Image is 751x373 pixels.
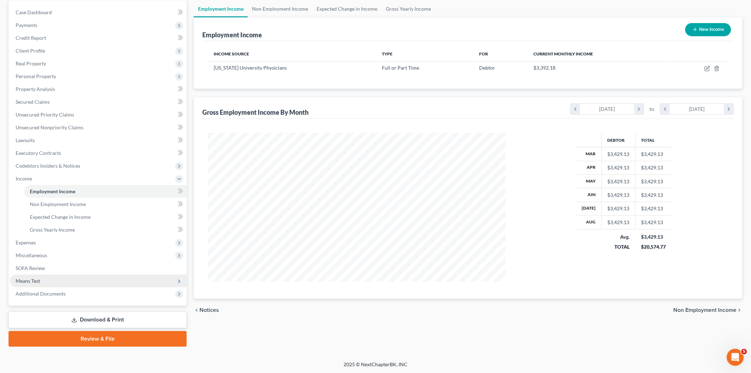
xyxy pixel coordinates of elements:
[24,185,187,198] a: Employment Income
[636,188,672,202] td: $3,429.13
[580,104,635,114] div: [DATE]
[10,32,187,44] a: Credit Report
[10,262,187,275] a: SOFA Review
[6,204,17,215] img: Profile image for Operator
[194,307,199,313] i: chevron_left
[608,243,630,250] div: TOTAL
[194,0,248,17] a: Employment Income
[20,4,32,15] img: Profile image for James
[636,202,672,215] td: $3,429.13
[685,23,731,36] button: New Income
[382,51,393,56] span: Type
[10,108,187,121] a: Unsecured Priority Claims
[636,147,672,161] td: $3,429.13
[641,233,666,240] div: $3,429.13
[45,233,51,238] button: Start recording
[34,9,49,16] p: Active
[6,106,116,128] div: In the meantime, these articles might help:
[22,201,136,218] a: More in the Help Center
[382,0,435,17] a: Gross Yearly Income
[10,83,187,96] a: Property Analysis
[534,51,593,56] span: Current Monthly Income
[194,307,219,313] button: chevron_left Notices
[22,129,136,156] div: NextChapter Payments - All Practice Areas
[16,137,35,143] span: Lawsuits
[16,252,47,258] span: Miscellaneous
[737,307,742,313] i: chevron_right
[670,104,724,114] div: [DATE]
[16,150,61,156] span: Executory Contracts
[16,291,66,297] span: Additional Documents
[10,134,187,147] a: Lawsuits
[602,133,636,147] th: Debtor
[727,349,744,366] iframe: Intercom live chat
[22,233,28,238] button: Gif picker
[741,349,747,355] span: 5
[6,129,136,224] div: Operator says…
[534,65,556,71] span: $3,392.18
[24,198,187,211] a: Non Employment Income
[608,205,630,212] div: $3,429.13
[34,4,81,9] h1: [PERSON_NAME]
[6,51,116,105] div: You’ll get replies here and in your email:✉️[PERSON_NAME][EMAIL_ADDRESS][DOMAIN_NAME]Our usual re...
[122,230,133,241] button: Send a message…
[10,96,187,108] a: Secured Claims
[11,110,111,124] div: In the meantime, these articles might help:
[16,22,37,28] span: Payments
[576,202,602,215] th: [DATE]
[11,87,111,101] div: Our usual reply time 🕒
[9,312,187,328] a: Download & Print
[674,307,742,313] button: Non Employment Income chevron_right
[16,73,56,79] span: Personal Property
[26,23,136,45] div: Also, any future plans to be able to integrate with active campaign?
[24,211,187,223] a: Expected Change in Income
[571,104,580,114] i: chevron_left
[16,112,74,118] span: Unsecured Priority Claims
[312,0,382,17] a: Expected Change in Income
[16,278,40,284] span: Means Test
[125,3,137,16] div: Close
[30,201,86,207] span: Non Employment Income
[608,233,630,240] div: Avg.
[11,55,111,83] div: You’ll get replies here and in your email: ✉️
[111,3,125,16] button: Home
[29,136,106,149] strong: NextChapter Payments - All Practice Areas
[636,133,672,147] th: Total
[634,104,644,114] i: chevron_right
[576,147,602,161] th: Mar
[16,124,83,130] span: Unsecured Nonpriority Claims
[202,31,262,39] div: Employment Income
[22,156,136,174] div: CARES Act Updates
[608,164,630,171] div: $3,429.13
[214,51,249,56] span: Income Source
[6,218,136,230] textarea: Message…
[31,27,131,41] div: Also, any future plans to be able to integrate with active campaign?
[382,65,420,71] span: Full or Part Time
[576,216,602,229] th: Aug
[16,163,80,169] span: Codebtors Insiders & Notices
[22,174,136,201] div: NextChapter Webinar: All Things Income
[10,147,187,160] a: Executory Contracts
[576,188,602,202] th: Jun
[16,60,46,66] span: Real Property
[636,161,672,174] td: $3,429.13
[11,70,108,82] b: [PERSON_NAME][EMAIL_ADDRESS][DOMAIN_NAME]
[16,48,45,54] span: Client Profile
[16,35,46,41] span: Credit Report
[660,104,670,114] i: chevron_left
[6,106,136,129] div: Operator says…
[199,307,219,313] span: Notices
[30,188,75,194] span: Employment Income
[248,0,312,17] a: Non Employment Income
[24,223,187,236] a: Gross Yearly Income
[202,108,308,117] div: Gross Employment Income By Month
[608,219,630,226] div: $3,429.13
[16,265,45,271] span: SOFA Review
[10,6,187,19] a: Case Dashboard
[608,191,630,199] div: $3,429.13
[11,233,17,238] button: Emoji picker
[16,86,55,92] span: Property Analysis
[674,307,737,313] span: Non Employment Income
[29,181,100,194] strong: NextChapter Webinar: All Things Income
[29,162,83,168] strong: CARES Act Updates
